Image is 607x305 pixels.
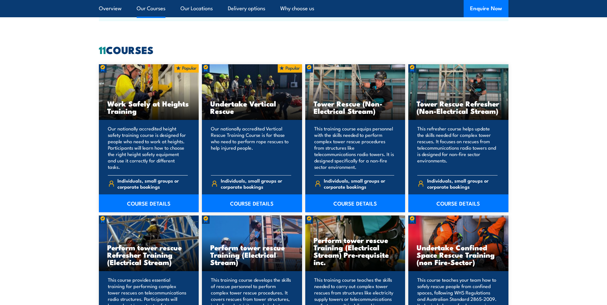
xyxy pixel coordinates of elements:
p: This refresher course helps update the skills needed for complex tower rescues. It focuses on res... [417,125,498,170]
a: COURSE DETAILS [408,194,508,212]
strong: 11 [99,42,106,58]
h3: Work Safely at Heights Training [107,100,191,114]
h2: COURSES [99,45,508,54]
p: Our nationally accredited height safety training course is designed for people who need to work a... [108,125,188,170]
h3: Undertake Confined Space Rescue Training (non Fire-Sector) [417,244,500,266]
a: COURSE DETAILS [99,194,199,212]
h3: Perform tower rescue Training (Electrical Stream) Pre-requisite inc. [314,236,397,266]
h3: Perform tower rescue Refresher Training (Electrical Stream) [107,244,191,266]
a: COURSE DETAILS [202,194,302,212]
a: COURSE DETAILS [305,194,405,212]
p: This training course equips personnel with the skills needed to perform complex tower rescue proc... [314,125,395,170]
h3: Undertake Vertical Rescue [210,100,294,114]
h3: Tower Rescue Refresher (Non-Electrical Stream) [417,100,500,114]
p: Our nationally accredited Vertical Rescue Training Course is for those who need to perform rope r... [211,125,291,170]
span: Individuals, small groups or corporate bookings [117,177,188,190]
span: Individuals, small groups or corporate bookings [221,177,291,190]
h3: Perform tower rescue Training (Electrical Stream) [210,244,294,266]
span: Individuals, small groups or corporate bookings [324,177,394,190]
h3: Tower Rescue (Non-Electrical Stream) [314,100,397,114]
span: Individuals, small groups or corporate bookings [427,177,498,190]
